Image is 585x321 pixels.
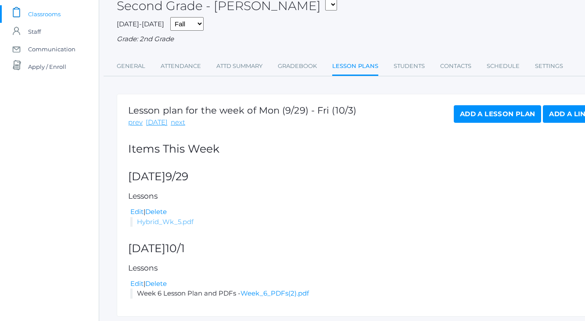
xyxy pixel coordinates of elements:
[128,118,143,128] a: prev
[145,279,167,288] a: Delete
[128,105,356,115] h1: Lesson plan for the week of Mon (9/29) - Fri (10/3)
[117,57,145,75] a: General
[28,5,61,23] span: Classrooms
[130,279,144,288] a: Edit
[161,57,201,75] a: Attendance
[332,57,378,76] a: Lesson Plans
[117,20,164,28] span: [DATE]-[DATE]
[130,207,144,216] a: Edit
[240,289,309,297] a: Week_6_PDFs(2).pdf
[278,57,317,75] a: Gradebook
[146,118,168,128] a: [DATE]
[28,23,41,40] span: Staff
[394,57,425,75] a: Students
[487,57,520,75] a: Schedule
[137,218,194,226] a: Hybrid_Wk_5.pdf
[28,58,66,75] span: Apply / Enroll
[440,57,471,75] a: Contacts
[165,242,185,255] span: 10/1
[145,207,167,216] a: Delete
[454,105,541,123] a: Add a Lesson Plan
[216,57,262,75] a: Attd Summary
[171,118,185,128] a: next
[535,57,563,75] a: Settings
[165,170,188,183] span: 9/29
[28,40,75,58] span: Communication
